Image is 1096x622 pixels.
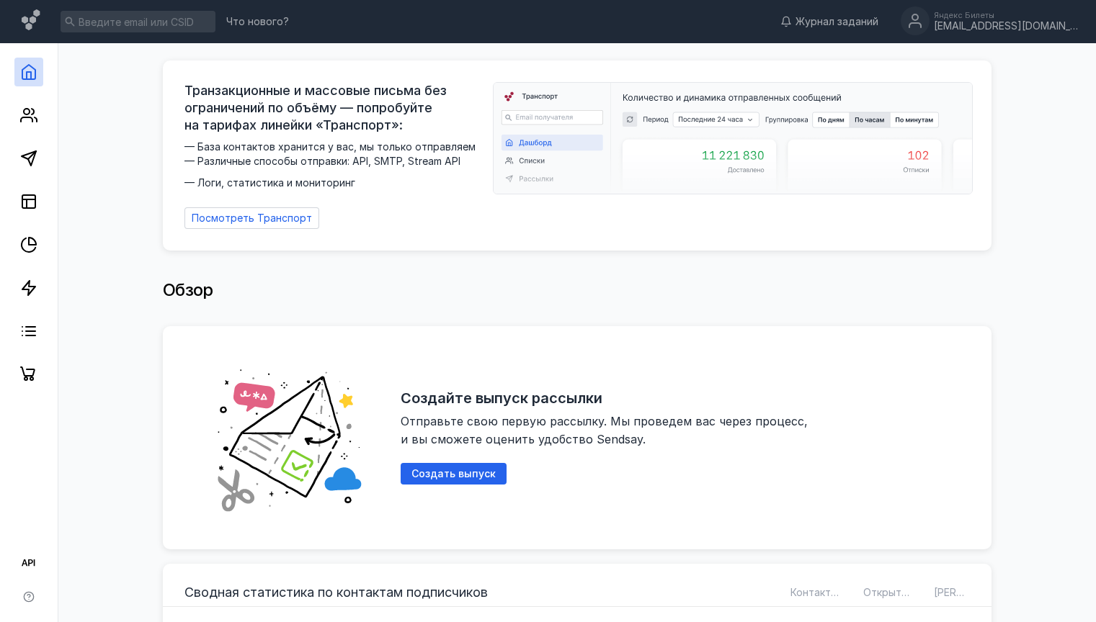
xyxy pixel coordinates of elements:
[401,463,507,484] button: Создать выпуск
[934,586,1015,598] span: [PERSON_NAME]
[219,17,296,27] a: Что нового?
[163,279,213,300] span: Обзор
[199,348,379,528] img: abd19fe006828e56528c6cd305e49c57.png
[184,585,488,600] h3: Сводная статистика по контактам подписчиков
[790,586,843,598] span: Контактов
[226,17,289,27] span: Что нового?
[401,389,602,407] h2: Создайте выпуск рассылки
[796,14,878,29] span: Журнал заданий
[61,11,215,32] input: Введите email или CSID
[934,20,1078,32] div: [EMAIL_ADDRESS][DOMAIN_NAME]
[494,83,972,194] img: dashboard-transport-banner
[401,414,811,446] span: Отправьте свою первую рассылку. Мы проведем вас через процесс, и вы сможете оценить удобство Send...
[184,82,484,134] span: Транзакционные и массовые письма без ограничений по объёму — попробуйте на тарифах линейки «Транс...
[184,207,319,229] a: Посмотреть Транспорт
[192,212,312,225] span: Посмотреть Транспорт
[934,11,1078,19] div: Яндекс Билеты
[863,586,913,598] span: Открытий
[411,468,496,480] span: Создать выпуск
[184,140,484,190] span: — База контактов хранится у вас, мы только отправляем — Различные способы отправки: API, SMTP, St...
[773,14,886,29] a: Журнал заданий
